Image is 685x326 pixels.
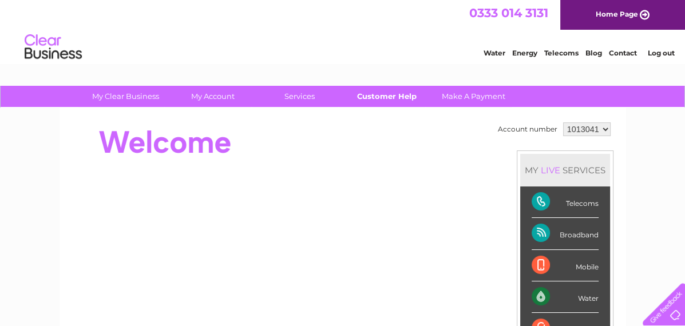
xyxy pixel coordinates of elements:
[512,49,537,57] a: Energy
[165,86,260,107] a: My Account
[532,250,599,281] div: Mobile
[78,86,173,107] a: My Clear Business
[532,218,599,249] div: Broadband
[544,49,579,57] a: Telecoms
[609,49,637,57] a: Contact
[647,49,674,57] a: Log out
[339,86,434,107] a: Customer Help
[532,186,599,218] div: Telecoms
[484,49,505,57] a: Water
[585,49,602,57] a: Blog
[539,165,563,176] div: LIVE
[532,281,599,313] div: Water
[520,154,610,186] div: MY SERVICES
[426,86,521,107] a: Make A Payment
[252,86,347,107] a: Services
[469,6,548,20] a: 0333 014 3131
[495,120,560,139] td: Account number
[73,6,613,55] div: Clear Business is a trading name of Verastar Limited (registered in [GEOGRAPHIC_DATA] No. 3667643...
[24,30,82,65] img: logo.png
